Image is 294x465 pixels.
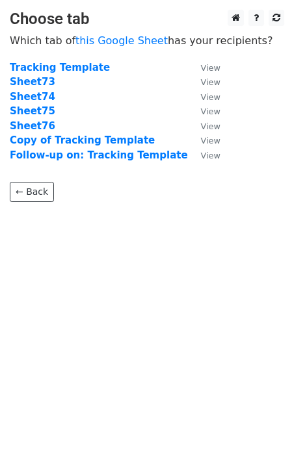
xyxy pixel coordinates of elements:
[188,149,220,161] a: View
[201,63,220,73] small: View
[10,120,55,132] a: Sheet76
[188,120,220,132] a: View
[188,62,220,73] a: View
[188,105,220,117] a: View
[75,34,168,47] a: this Google Sheet
[201,151,220,160] small: View
[10,62,110,73] a: Tracking Template
[201,136,220,145] small: View
[188,91,220,103] a: View
[10,10,284,29] h3: Choose tab
[201,107,220,116] small: View
[201,92,220,102] small: View
[188,134,220,146] a: View
[10,34,284,47] p: Which tab of has your recipients?
[201,121,220,131] small: View
[10,76,55,88] a: Sheet73
[10,149,188,161] a: Follow-up on: Tracking Template
[188,76,220,88] a: View
[10,91,55,103] a: Sheet74
[201,77,220,87] small: View
[10,105,55,117] a: Sheet75
[10,134,155,146] a: Copy of Tracking Template
[10,182,54,202] a: ← Back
